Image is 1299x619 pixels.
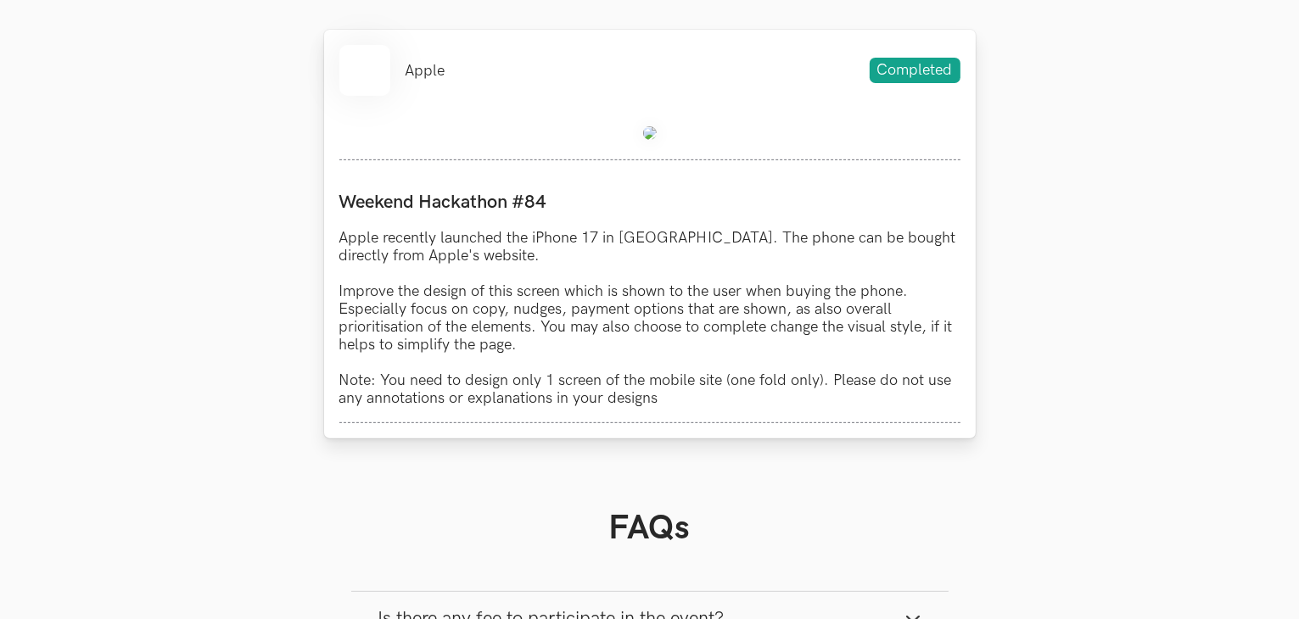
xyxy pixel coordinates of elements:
[351,508,949,549] h1: FAQs
[406,62,445,80] li: Apple
[643,126,657,140] img: Weekend_Hackathon_84_banner.png
[870,58,960,83] span: Completed
[339,229,960,407] p: Apple recently launched the iPhone 17 in [GEOGRAPHIC_DATA]. The phone can be bought directly from...
[339,191,960,214] label: Weekend Hackathon #84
